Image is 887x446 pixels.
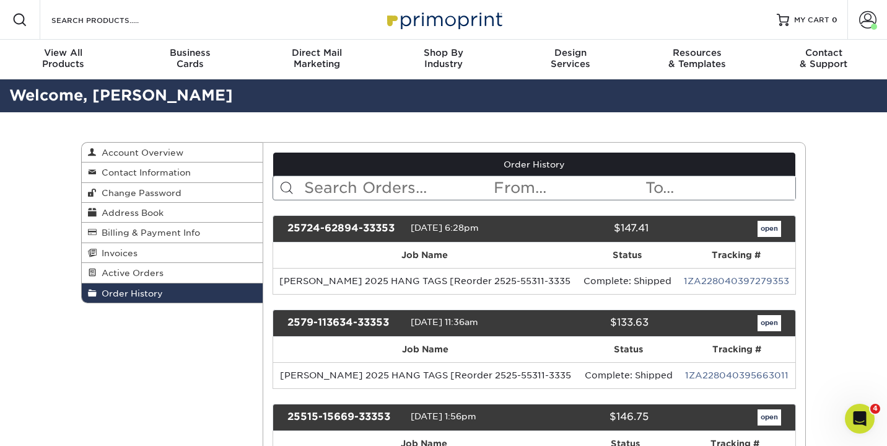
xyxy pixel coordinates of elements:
input: From... [492,176,644,200]
span: Change Password [97,188,181,198]
a: Resources& Templates [634,40,761,79]
span: 4 [870,404,880,414]
span: [DATE] 1:56pm [411,411,476,421]
span: Direct Mail [253,47,380,58]
input: To... [644,176,795,200]
div: $146.75 [525,409,657,426]
span: Account Overview [97,148,183,158]
div: Services [507,47,634,69]
th: Tracking # [678,243,795,268]
span: [DATE] 6:28pm [411,223,479,233]
iframe: Google Customer Reviews [3,408,105,442]
span: Billing & Payment Info [97,228,200,238]
input: SEARCH PRODUCTS..... [50,12,171,27]
a: 1ZA228040397279353 [684,276,789,286]
a: Contact& Support [760,40,887,79]
span: MY CART [794,15,829,25]
iframe: Intercom live chat [845,404,875,434]
div: Marketing [253,47,380,69]
th: Job Name [273,337,579,362]
span: Resources [634,47,761,58]
a: open [758,409,781,426]
div: $133.63 [525,315,657,331]
div: 25724-62894-33353 [278,221,411,237]
a: Direct MailMarketing [253,40,380,79]
th: Job Name [273,243,577,268]
a: BusinessCards [127,40,254,79]
a: Order History [273,153,796,176]
a: open [758,315,781,331]
span: Invoices [97,248,138,258]
a: Account Overview [82,143,263,163]
a: Shop ByIndustry [380,40,507,79]
span: Order History [97,288,163,298]
td: Complete: Shipped [577,268,677,294]
span: Contact [760,47,887,58]
a: DesignServices [507,40,634,79]
th: Tracking # [679,337,795,362]
a: Billing & Payment Info [82,223,263,243]
div: 2579-113634-33353 [278,315,411,331]
th: Status [578,337,679,362]
a: Address Book [82,203,263,223]
td: [PERSON_NAME] 2025 HANG TAGS [Reorder 2525-55311-3335 [273,362,579,388]
a: Invoices [82,243,263,263]
span: Active Orders [97,268,164,278]
span: Business [127,47,254,58]
span: [DATE] 11:36am [411,317,478,327]
div: 25515-15669-33353 [278,409,411,426]
a: open [758,221,781,237]
td: Complete: Shipped [578,362,679,388]
input: Search Orders... [303,176,493,200]
a: Active Orders [82,263,263,283]
a: Change Password [82,183,263,203]
span: Contact Information [97,167,191,177]
span: Design [507,47,634,58]
a: Contact Information [82,163,263,182]
div: & Support [760,47,887,69]
a: 1ZA228040395663011 [685,370,789,380]
th: Status [577,243,677,268]
span: Shop By [380,47,507,58]
div: Industry [380,47,507,69]
td: [PERSON_NAME] 2025 HANG TAGS [Reorder 2525-55311-3335 [273,268,577,294]
img: Primoprint [382,6,505,33]
div: & Templates [634,47,761,69]
span: 0 [832,16,837,24]
div: $147.41 [525,221,657,237]
div: Cards [127,47,254,69]
a: Order History [82,283,263,303]
span: Address Book [97,208,164,218]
